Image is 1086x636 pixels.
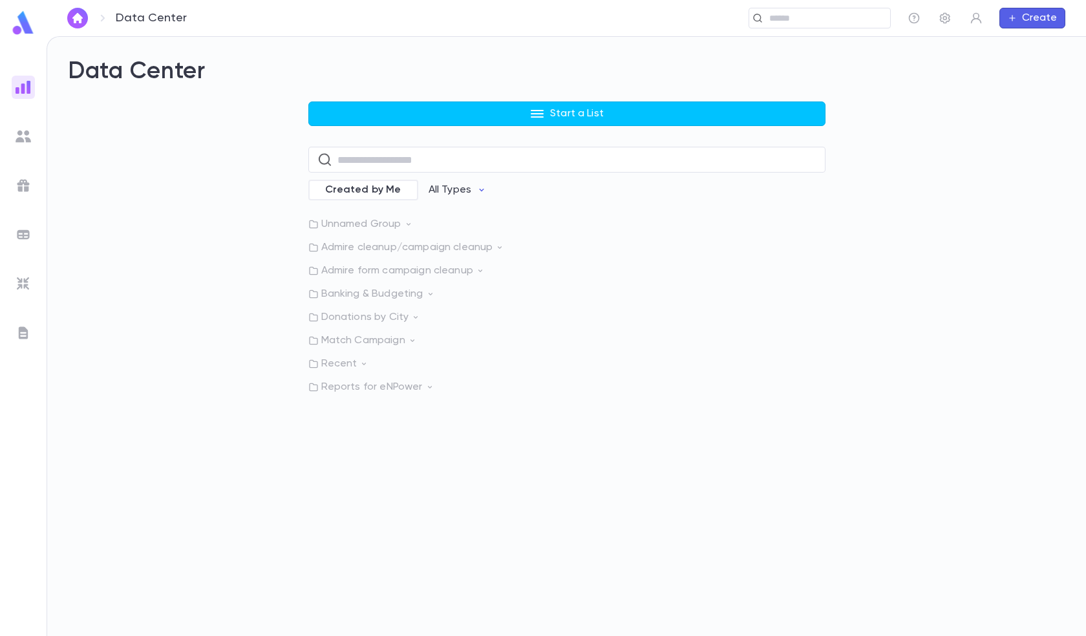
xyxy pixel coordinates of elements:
img: reports_gradient.dbe2566a39951672bc459a78b45e2f92.svg [16,79,31,95]
p: Recent [308,357,825,370]
img: campaigns_grey.99e729a5f7ee94e3726e6486bddda8f1.svg [16,178,31,193]
p: Admire cleanup/campaign cleanup [308,241,825,254]
img: home_white.a664292cf8c1dea59945f0da9f25487c.svg [70,13,85,23]
img: letters_grey.7941b92b52307dd3b8a917253454ce1c.svg [16,325,31,341]
button: All Types [418,178,497,202]
h2: Data Center [68,58,1065,86]
p: Banking & Budgeting [308,288,825,301]
p: Donations by City [308,311,825,324]
button: Create [999,8,1065,28]
img: batches_grey.339ca447c9d9533ef1741baa751efc33.svg [16,227,31,242]
p: Admire form campaign cleanup [308,264,825,277]
p: Start a List [550,107,604,120]
img: students_grey.60c7aba0da46da39d6d829b817ac14fc.svg [16,129,31,144]
p: All Types [429,184,471,196]
p: Unnamed Group [308,218,825,231]
span: Created by Me [317,184,409,196]
div: Created by Me [308,180,418,200]
p: Reports for eNPower [308,381,825,394]
button: Start a List [308,101,825,126]
img: logo [10,10,36,36]
p: Match Campaign [308,334,825,347]
p: Data Center [116,11,187,25]
img: imports_grey.530a8a0e642e233f2baf0ef88e8c9fcb.svg [16,276,31,291]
